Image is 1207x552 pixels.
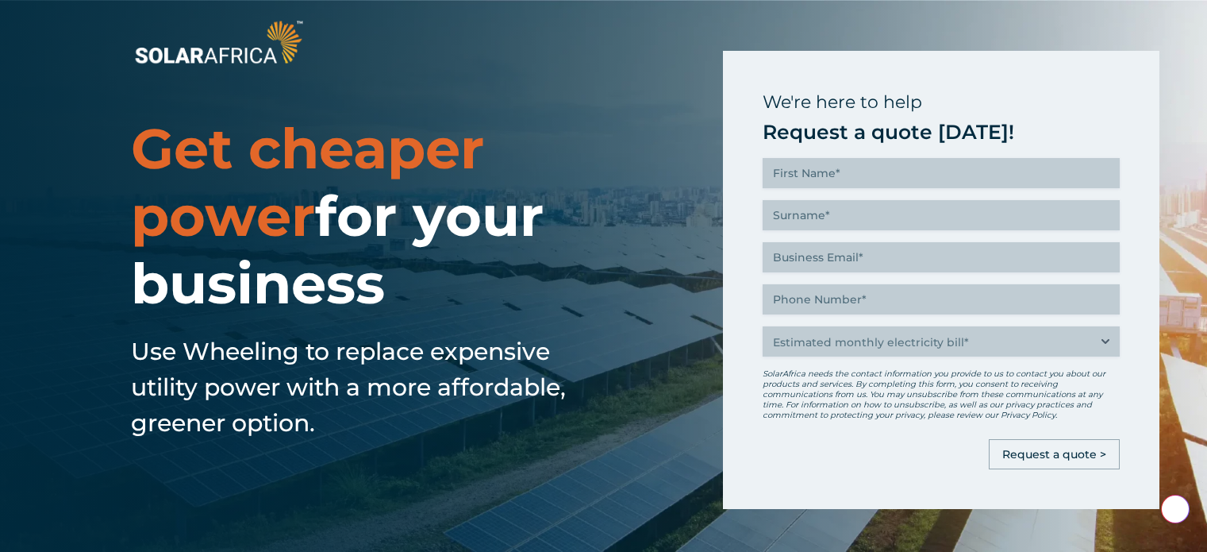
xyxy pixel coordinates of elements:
p: SolarAfrica needs the contact information you provide to us to contact you about our products and... [763,369,1120,420]
input: Phone Number* [763,284,1120,315]
span: Get cheaper power [131,114,484,250]
input: Surname* [763,200,1120,230]
p: Request a quote [DATE]! [763,118,1120,146]
h1: for your business [131,115,637,318]
input: Request a quote > [989,439,1120,469]
input: Business Email* [763,242,1120,272]
h5: Use Wheeling to replace expensive utility power with a more affordable, greener option. [131,334,591,441]
input: First Name* [763,158,1120,188]
p: We're here to help [763,87,1120,118]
